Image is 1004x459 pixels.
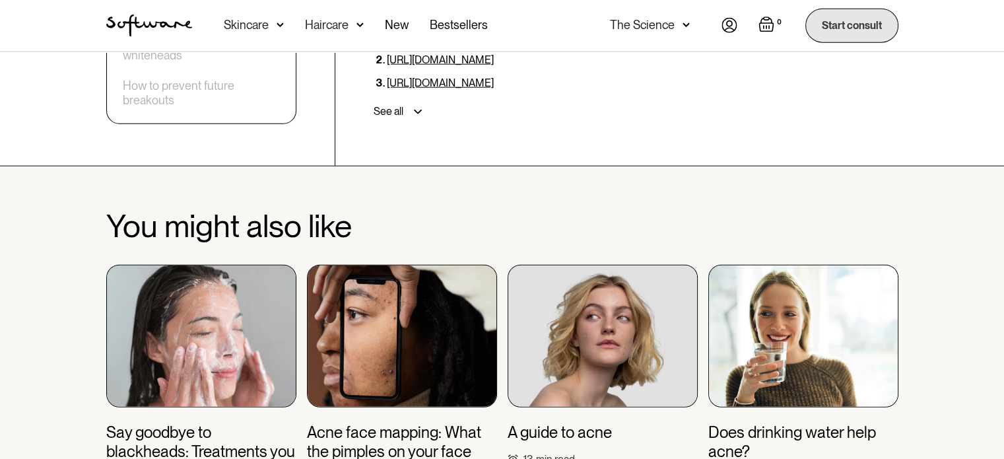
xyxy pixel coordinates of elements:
[387,53,494,66] a: [URL][DOMAIN_NAME]
[305,18,349,32] div: Haircare
[683,18,690,32] img: arrow down
[356,18,364,32] img: arrow down
[224,18,269,32] div: Skincare
[508,423,612,442] h3: A guide to acne
[277,18,284,32] img: arrow down
[774,17,784,28] div: 0
[758,17,784,35] a: Open empty cart
[387,77,494,89] a: [URL][DOMAIN_NAME]
[106,15,192,37] a: home
[805,9,898,42] a: Start consult
[123,79,280,107] a: How to prevent future breakouts
[374,105,403,118] div: See all
[106,209,898,244] h2: You might also like
[106,15,192,37] img: Software Logo
[610,18,675,32] div: The Science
